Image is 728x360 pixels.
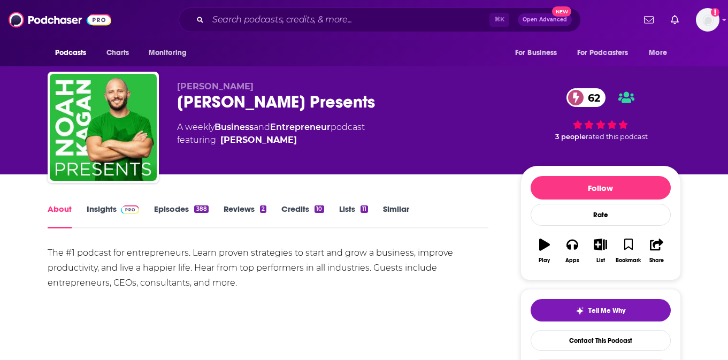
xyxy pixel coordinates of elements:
button: Bookmark [615,232,642,270]
button: open menu [508,43,571,63]
button: open menu [48,43,101,63]
button: Open AdvancedNew [518,13,572,26]
div: Rate [531,204,671,226]
a: About [48,204,72,228]
span: and [254,122,270,132]
a: Similar [383,204,409,228]
div: 388 [194,205,208,213]
div: Share [649,257,664,264]
a: Credits10 [281,204,324,228]
img: tell me why sparkle [576,307,584,315]
span: ⌘ K [489,13,509,27]
a: [PERSON_NAME] [220,134,297,147]
span: Open Advanced [523,17,567,22]
span: Monitoring [149,45,187,60]
span: Tell Me Why [588,307,625,315]
button: Play [531,232,558,270]
input: Search podcasts, credits, & more... [208,11,489,28]
a: Entrepreneur [270,122,331,132]
img: Noah Kagan Presents [50,74,157,181]
a: Show notifications dropdown [640,11,658,29]
div: Search podcasts, credits, & more... [179,7,581,32]
a: Lists11 [339,204,368,228]
button: Share [642,232,670,270]
div: 62 3 peoplerated this podcast [520,81,681,148]
svg: Add a profile image [711,8,719,17]
button: Apps [558,232,586,270]
span: featuring [177,134,365,147]
img: Podchaser - Follow, Share and Rate Podcasts [9,10,111,30]
span: 3 people [555,133,586,141]
button: Follow [531,176,671,200]
a: Business [214,122,254,132]
span: Podcasts [55,45,87,60]
div: A weekly podcast [177,121,365,147]
span: More [649,45,667,60]
span: Charts [106,45,129,60]
a: InsightsPodchaser Pro [87,204,140,228]
div: Apps [565,257,579,264]
div: The #1 podcast for entrepreneurs. Learn proven strategies to start and grow a business, improve p... [48,246,489,290]
button: List [586,232,614,270]
div: List [596,257,605,264]
img: User Profile [696,8,719,32]
div: 11 [361,205,368,213]
button: open menu [141,43,201,63]
a: Contact This Podcast [531,330,671,351]
button: open menu [641,43,680,63]
button: tell me why sparkleTell Me Why [531,299,671,321]
a: Episodes388 [154,204,208,228]
a: 62 [566,88,606,107]
div: 2 [260,205,266,213]
a: Show notifications dropdown [666,11,683,29]
button: Show profile menu [696,8,719,32]
a: Charts [99,43,136,63]
span: rated this podcast [586,133,648,141]
button: open menu [570,43,644,63]
img: Podchaser Pro [121,205,140,214]
div: 10 [315,205,324,213]
div: Bookmark [616,257,641,264]
span: 62 [577,88,606,107]
span: For Podcasters [577,45,629,60]
span: [PERSON_NAME] [177,81,254,91]
span: For Business [515,45,557,60]
div: Play [539,257,550,264]
span: Logged in as megcassidy [696,8,719,32]
span: New [552,6,571,17]
a: Reviews2 [224,204,266,228]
